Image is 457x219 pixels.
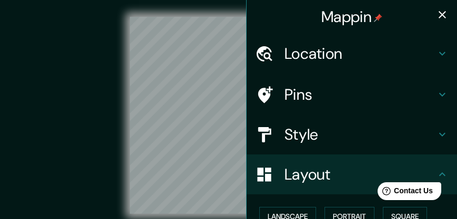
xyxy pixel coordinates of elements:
[247,34,457,74] div: Location
[247,154,457,194] div: Layout
[247,114,457,154] div: Style
[285,125,436,144] h4: Style
[321,7,382,26] h4: Mappin
[130,17,327,214] canvas: Map
[285,165,436,184] h4: Layout
[363,178,445,207] iframe: Help widget launcher
[374,14,382,22] img: pin-icon.png
[247,75,457,114] div: Pins
[285,85,436,104] h4: Pins
[285,44,436,63] h4: Location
